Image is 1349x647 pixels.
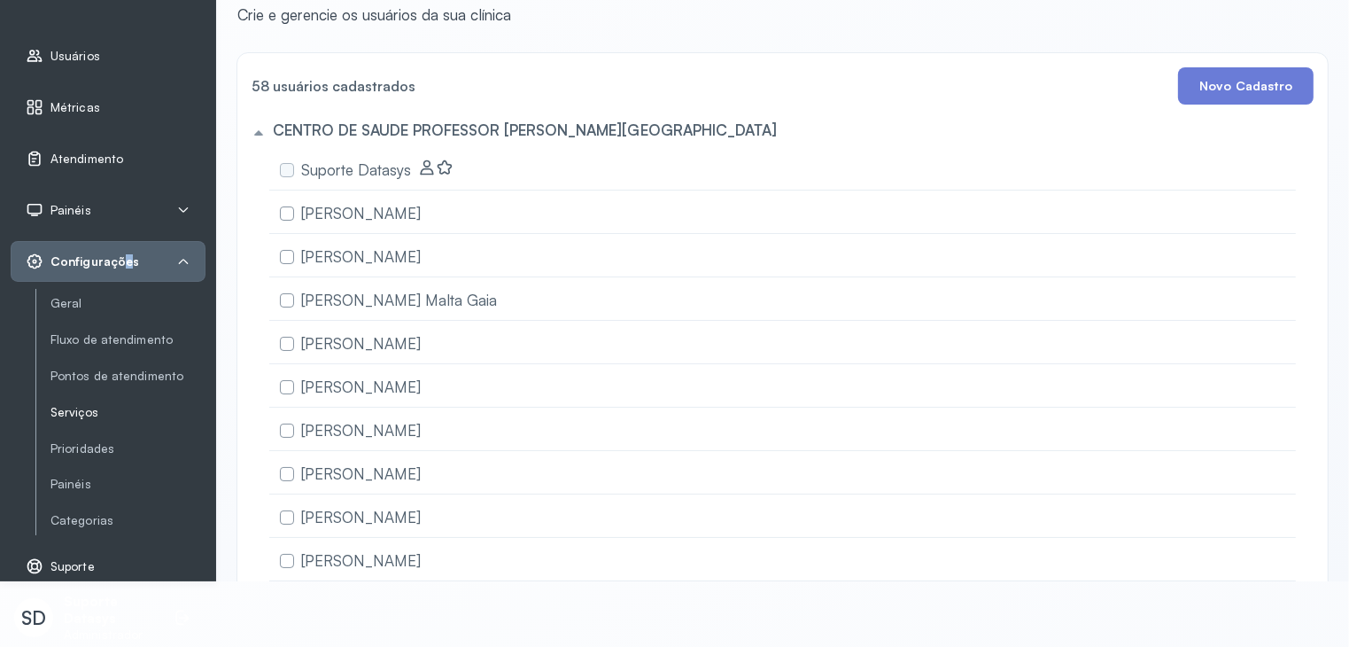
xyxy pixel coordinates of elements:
[50,296,205,311] a: Geral
[301,204,421,222] span: [PERSON_NAME]
[50,401,205,424] a: Serviços
[50,405,205,420] a: Serviços
[50,441,205,456] a: Prioridades
[50,365,205,387] a: Pontos de atendimento
[301,291,497,309] span: [PERSON_NAME] Malta Gaia
[50,473,205,495] a: Painéis
[50,254,139,269] span: Configurações
[301,551,421,570] span: [PERSON_NAME]
[50,332,205,347] a: Fluxo de atendimento
[50,100,100,115] span: Métricas
[301,160,411,179] span: Suporte Datasys
[26,150,190,168] a: Atendimento
[301,247,421,266] span: [PERSON_NAME]
[50,438,205,460] a: Prioridades
[50,329,205,351] a: Fluxo de atendimento
[64,628,156,643] p: Administrador
[50,292,205,315] a: Geral
[273,121,777,139] h5: CENTRO DE SAUDE PROFESSOR [PERSON_NAME][GEOGRAPHIC_DATA]
[301,421,421,440] span: [PERSON_NAME]
[237,5,582,24] div: Crie e gerencie os usuários da sua clínica
[26,98,190,116] a: Métricas
[50,510,205,532] a: Categorias
[252,74,415,98] h4: 58 usuários cadastrados
[64,594,156,628] p: Suporte Datasys
[301,334,421,353] span: [PERSON_NAME]
[26,47,190,65] a: Usuários
[50,559,95,574] span: Suporte
[50,369,205,384] a: Pontos de atendimento
[50,203,91,218] span: Painéis
[301,464,421,483] span: [PERSON_NAME]
[50,477,205,492] a: Painéis
[301,508,421,526] span: [PERSON_NAME]
[50,513,205,528] a: Categorias
[1178,67,1314,105] button: Novo Cadastro
[50,49,100,64] span: Usuários
[50,152,123,167] span: Atendimento
[301,378,421,396] span: [PERSON_NAME]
